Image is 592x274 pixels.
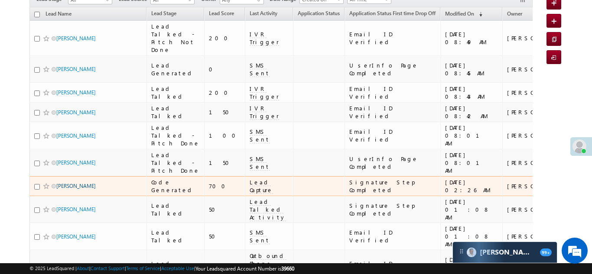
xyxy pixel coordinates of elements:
[56,159,96,166] a: [PERSON_NAME]
[209,10,234,16] span: Lead Score
[209,206,241,213] div: 50
[507,108,564,116] div: [PERSON_NAME]
[445,124,498,147] div: [DATE] 08:01 AM
[507,132,564,139] div: [PERSON_NAME]
[507,89,564,97] div: [PERSON_NAME]
[41,9,76,20] a: Lead Name
[118,213,157,224] em: Start Chat
[507,182,564,190] div: [PERSON_NAME]
[56,35,96,42] a: [PERSON_NAME]
[467,248,476,257] img: Carter
[142,4,163,25] div: Minimize live chat window
[209,108,241,116] div: 150
[161,265,194,271] a: Acceptable Use
[151,61,200,77] div: Lead Generated
[209,65,241,73] div: 0
[56,109,96,116] a: [PERSON_NAME]
[293,9,344,20] a: Application Status
[349,10,436,16] span: Application Status First time Drop Off
[507,206,564,213] div: [PERSON_NAME]
[151,178,200,194] div: Code Generated
[250,155,270,171] span: SMS Sent
[151,85,200,100] div: Lead Talked
[151,124,200,147] div: Lead Talked - Pitch Done
[445,61,498,77] div: [DATE] 08:45 AM
[29,264,294,273] span: © 2025 LeadSquared | | | | |
[151,104,200,120] div: Lead Talked
[209,34,241,42] div: 200
[349,229,436,244] div: Email ID Verified
[349,155,436,171] div: UserInfo Page Completed
[195,265,294,272] span: Your Leadsquared Account Number is
[151,10,176,16] span: Lead Stage
[349,128,436,143] div: Email ID Verified
[250,229,270,244] span: SMS Sent
[209,132,241,139] div: 100
[480,248,536,256] span: Carter
[445,104,498,120] div: [DATE] 08:42 AM
[77,265,89,271] a: About
[209,232,241,240] div: 50
[11,80,158,205] textarea: Type your message and hit 'Enter'
[245,9,282,20] a: Last Activity
[445,225,498,248] div: [DATE] 01:08 AM
[445,178,498,194] div: [DATE] 02:26 AM
[205,9,238,20] a: Lead Score
[250,178,273,194] span: Lead Capture
[441,9,487,20] a: Modified On (sorted descending)
[298,10,340,16] span: Application Status
[151,23,200,54] div: Lead Talked - Pitch Not Done
[151,202,200,217] div: Lead Talked
[349,85,436,100] div: Email ID Verified
[349,104,436,120] div: Email ID Verified
[349,178,436,194] div: Signature Step Completed
[15,45,36,57] img: d_60004797649_company_0_60004797649
[445,30,498,46] div: [DATE] 08:49 AM
[45,45,146,57] div: Chat with us now
[475,11,482,18] span: (sorted descending)
[349,30,436,46] div: Email ID Verified
[507,232,564,240] div: [PERSON_NAME]
[209,182,241,190] div: 700
[445,151,498,174] div: [DATE] 08:01 AM
[445,198,498,221] div: [DATE] 01:08 AM
[445,85,498,100] div: [DATE] 08:43 AM
[56,206,96,213] a: [PERSON_NAME]
[349,202,436,217] div: Signature Step Completed
[209,89,241,97] div: 200
[209,159,241,167] div: 150
[250,30,279,46] span: IVR Trigger
[250,85,279,100] span: IVR Trigger
[147,9,181,20] a: Lead Stage
[91,265,125,271] a: Contact Support
[345,9,440,20] a: Application Status First time Drop Off
[507,159,564,167] div: [PERSON_NAME]
[458,248,465,255] img: carter-drag
[56,183,96,189] a: [PERSON_NAME]
[349,61,436,77] div: UserInfo Page Completed
[56,66,96,72] a: [PERSON_NAME]
[445,10,474,17] span: Modified On
[56,233,96,240] a: [PERSON_NAME]
[126,265,160,271] a: Terms of Service
[507,10,522,17] span: Owner
[281,265,294,272] span: 39660
[250,104,279,120] span: IVR Trigger
[250,198,286,221] span: Lead Talked Activity
[56,132,96,139] a: [PERSON_NAME]
[507,34,564,42] div: [PERSON_NAME]
[250,128,270,143] span: SMS Sent
[151,151,200,174] div: Lead Talked - Pitch Done
[507,65,564,73] div: [PERSON_NAME]
[34,12,40,17] input: Check all records
[56,89,96,96] a: [PERSON_NAME]
[250,61,270,77] span: SMS Sent
[452,242,557,263] div: carter-dragCarter[PERSON_NAME]99+
[151,229,200,244] div: Lead Talked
